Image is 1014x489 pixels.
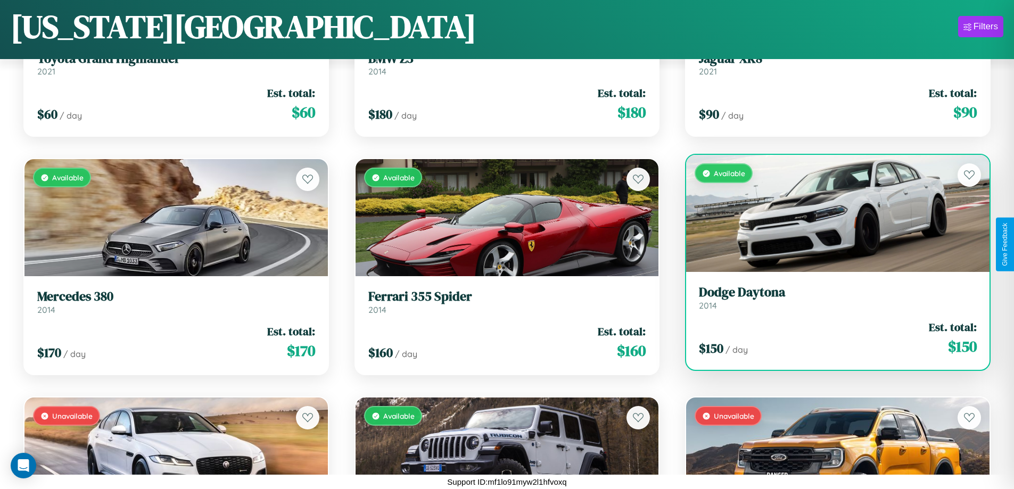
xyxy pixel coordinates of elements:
span: $ 90 [953,102,977,123]
span: $ 60 [292,102,315,123]
h3: Dodge Daytona [699,285,977,300]
span: $ 150 [948,336,977,357]
div: Open Intercom Messenger [11,453,36,478]
span: $ 180 [617,102,646,123]
p: Support ID: mf1lo91myw2l1hfvoxq [447,475,566,489]
span: Est. total: [929,319,977,335]
span: Est. total: [598,85,646,101]
span: Available [383,173,415,182]
span: $ 60 [37,105,57,123]
span: $ 150 [699,339,723,357]
span: Available [383,411,415,420]
span: $ 160 [368,344,393,361]
div: Give Feedback [1001,223,1009,266]
span: / day [394,110,417,121]
span: / day [721,110,744,121]
span: Est. total: [929,85,977,101]
span: Available [714,169,745,178]
div: Filters [974,21,998,32]
span: $ 170 [37,344,61,361]
span: $ 180 [368,105,392,123]
a: Dodge Daytona2014 [699,285,977,311]
h3: Toyota Grand Highlander [37,51,315,67]
span: $ 160 [617,340,646,361]
h3: Ferrari 355 Spider [368,289,646,304]
span: Unavailable [52,411,93,420]
h1: [US_STATE][GEOGRAPHIC_DATA] [11,5,476,48]
a: Toyota Grand Highlander2021 [37,51,315,77]
span: Available [52,173,84,182]
span: 2014 [368,66,386,77]
span: $ 90 [699,105,719,123]
span: 2014 [699,300,717,311]
span: Est. total: [267,324,315,339]
span: 2014 [368,304,386,315]
a: Ferrari 355 Spider2014 [368,289,646,315]
span: / day [726,344,748,355]
a: Mercedes 3802014 [37,289,315,315]
span: Unavailable [714,411,754,420]
a: BMW Z32014 [368,51,646,77]
span: Est. total: [598,324,646,339]
span: $ 170 [287,340,315,361]
span: 2014 [37,304,55,315]
span: / day [63,349,86,359]
span: 2021 [37,66,55,77]
span: 2021 [699,66,717,77]
span: / day [395,349,417,359]
span: Est. total: [267,85,315,101]
span: / day [60,110,82,121]
h3: Mercedes 380 [37,289,315,304]
button: Filters [958,16,1003,37]
a: Jaguar XK82021 [699,51,977,77]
